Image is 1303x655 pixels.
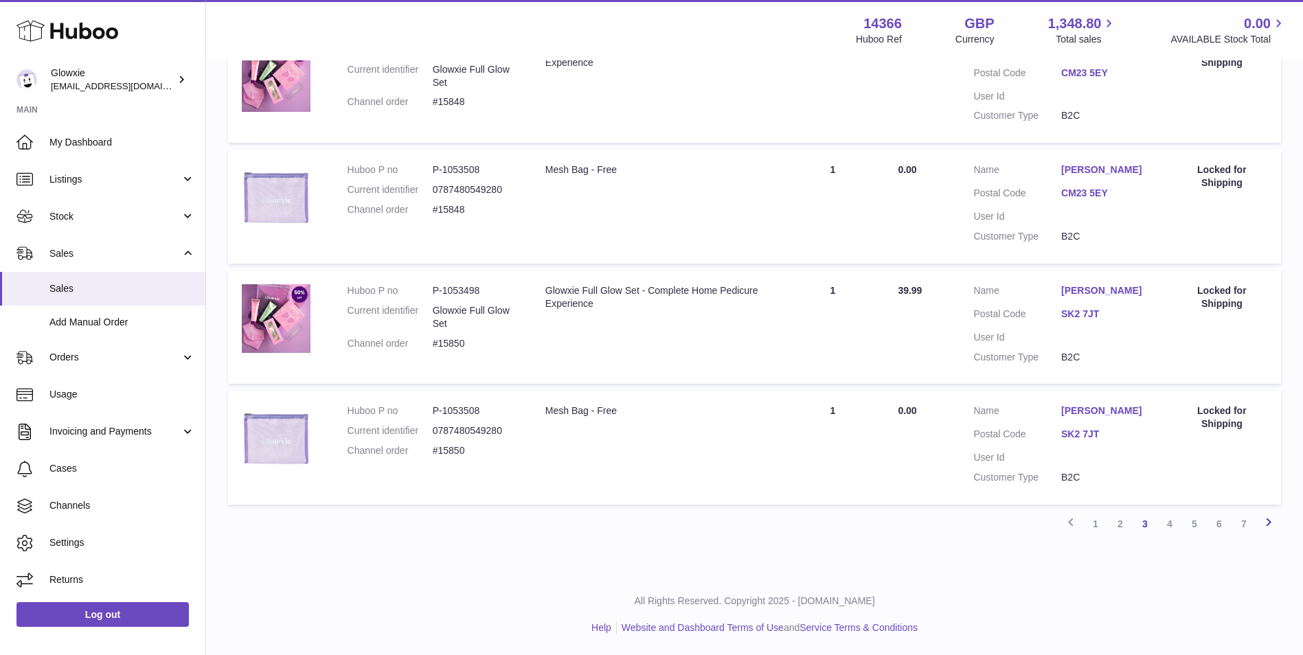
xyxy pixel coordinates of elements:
img: 1753697928.jpg [242,163,310,232]
p: All Rights Reserved. Copyright 2025 - [DOMAIN_NAME] [217,595,1292,608]
dt: Channel order [348,337,433,350]
span: 0.00 [1244,14,1271,33]
a: Help [591,622,611,633]
dd: #15850 [433,337,518,350]
a: 6 [1207,512,1232,536]
dt: Postal Code [973,428,1061,444]
strong: 14366 [863,14,902,33]
dt: Name [973,404,1061,421]
span: 0.00 [898,164,916,175]
dd: P-1053508 [433,404,518,417]
td: 1 [782,150,885,264]
dt: Customer Type [973,230,1061,243]
dt: Customer Type [973,109,1061,122]
td: 1 [782,30,885,143]
td: 1 [782,391,885,505]
span: My Dashboard [49,136,195,149]
dd: B2C [1061,471,1149,484]
div: Glowxie [51,67,174,93]
dd: B2C [1061,230,1149,243]
td: 1 [782,271,885,384]
dt: User Id [973,331,1061,344]
dd: P-1053508 [433,163,518,176]
dd: B2C [1061,351,1149,364]
img: 1753479313.jpeg [242,43,310,112]
div: Mesh Bag - Free [545,163,768,176]
dt: Huboo P no [348,284,433,297]
dt: Channel order [348,203,433,216]
dt: Channel order [348,444,433,457]
dt: User Id [973,451,1061,464]
span: 1,348.80 [1048,14,1102,33]
a: Log out [16,602,189,627]
dd: #15848 [433,95,518,108]
a: [PERSON_NAME] [1061,163,1149,176]
dd: Glowxie Full Glow Set [433,304,518,330]
a: 7 [1232,512,1256,536]
dt: User Id [973,210,1061,223]
a: Service Terms & Conditions [800,622,918,633]
dd: 0787480549280 [433,183,518,196]
div: Huboo Ref [856,33,902,46]
img: 1753479313.jpeg [242,284,310,353]
dd: P-1053498 [433,284,518,297]
span: Sales [49,282,195,295]
dt: User Id [973,90,1061,103]
li: and [617,621,918,634]
a: SK2 7JT [1061,308,1149,321]
dt: Customer Type [973,471,1061,484]
span: Total sales [1056,33,1117,46]
div: Locked for Shipping [1177,284,1267,310]
a: CM23 5EY [1061,67,1149,80]
dd: #15848 [433,203,518,216]
span: Channels [49,499,195,512]
dt: Current identifier [348,424,433,437]
dt: Postal Code [973,308,1061,324]
a: 3 [1133,512,1157,536]
a: 4 [1157,512,1182,536]
dt: Current identifier [348,63,433,89]
a: 0.00 AVAILABLE Stock Total [1170,14,1287,46]
span: Orders [49,351,181,364]
dt: Current identifier [348,183,433,196]
a: 1 [1083,512,1108,536]
span: 0.00 [898,405,916,416]
div: Currency [955,33,995,46]
dd: 0787480549280 [433,424,518,437]
dt: Name [973,284,1061,301]
dt: Huboo P no [348,404,433,417]
a: 1,348.80 Total sales [1048,14,1118,46]
span: Usage [49,388,195,401]
div: Locked for Shipping [1177,163,1267,189]
a: 5 [1182,512,1207,536]
span: Sales [49,247,181,260]
span: [EMAIL_ADDRESS][DOMAIN_NAME] [51,80,202,91]
dd: B2C [1061,109,1149,122]
a: SK2 7JT [1061,428,1149,441]
img: internalAdmin-14366@internal.huboo.com [16,69,37,90]
strong: GBP [964,14,994,33]
a: Website and Dashboard Terms of Use [622,622,784,633]
dt: Huboo P no [348,163,433,176]
span: Returns [49,573,195,586]
div: Glowxie Full Glow Set - Complete Home Pedicure Experience [545,284,768,310]
dd: Glowxie Full Glow Set [433,63,518,89]
span: 39.99 [898,285,922,296]
span: AVAILABLE Stock Total [1170,33,1287,46]
span: Cases [49,462,195,475]
dt: Channel order [348,95,433,108]
dt: Postal Code [973,67,1061,83]
dt: Postal Code [973,187,1061,203]
dt: Current identifier [348,304,433,330]
span: Stock [49,210,181,223]
span: Listings [49,173,181,186]
a: [PERSON_NAME] [1061,404,1149,417]
a: CM23 5EY [1061,187,1149,200]
span: Invoicing and Payments [49,425,181,438]
a: [PERSON_NAME] [1061,284,1149,297]
span: Settings [49,536,195,549]
dt: Name [973,163,1061,180]
div: Mesh Bag - Free [545,404,768,417]
a: 2 [1108,512,1133,536]
dt: Customer Type [973,351,1061,364]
